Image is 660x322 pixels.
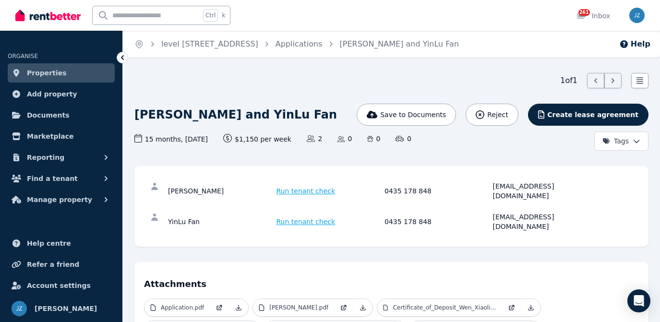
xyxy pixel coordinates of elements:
div: [EMAIL_ADDRESS][DOMAIN_NAME] [493,212,599,231]
span: Marketplace [27,131,73,142]
span: 0 [337,134,352,143]
a: Download Attachment [353,299,372,316]
span: Run tenant check [276,217,336,227]
p: [PERSON_NAME].pdf [269,304,328,311]
a: Open in new Tab [334,299,353,316]
a: [PERSON_NAME].pdf [253,299,334,316]
a: Documents [8,106,115,125]
span: Account settings [27,280,91,291]
span: Run tenant check [276,186,336,196]
div: [EMAIL_ADDRESS][DOMAIN_NAME] [493,181,599,201]
a: Marketplace [8,127,115,146]
div: [PERSON_NAME] [168,181,274,201]
a: Download Attachment [521,299,540,316]
span: Manage property [27,194,92,205]
span: 0 [367,134,380,143]
span: 2 [307,134,322,143]
button: Manage property [8,190,115,209]
span: $1,150 per week [223,134,291,144]
span: 0 [396,134,411,143]
span: Documents [27,109,70,121]
a: Help centre [8,234,115,253]
h4: Attachments [144,272,639,291]
a: level [STREET_ADDRESS] [161,39,258,48]
button: Save to Documents [357,104,456,126]
span: Tags [602,136,629,146]
span: Refer a friend [27,259,79,270]
a: Application.pdf [144,299,210,316]
a: Download Attachment [229,299,248,316]
a: [PERSON_NAME] and YinLu Fan [340,39,459,48]
button: Reporting [8,148,115,167]
span: 1 of 1 [560,75,577,86]
span: Reporting [27,152,64,163]
span: Create lease agreement [547,110,638,119]
a: Account settings [8,276,115,295]
a: Refer a friend [8,255,115,274]
span: Reject [487,110,508,119]
p: Application.pdf [161,304,204,311]
span: [PERSON_NAME] [35,303,97,314]
h1: [PERSON_NAME] and YinLu Fan [134,107,337,122]
a: Add property [8,84,115,104]
p: Certificate_of_Deposit_Wen_Xiaoli_n.pdf [393,304,497,311]
span: Save to Documents [380,110,446,119]
span: Ctrl [203,9,218,22]
button: Tags [594,131,648,151]
img: RentBetter [15,8,81,23]
div: Inbox [576,11,610,21]
div: 0435 178 848 [384,212,490,231]
a: Open in new Tab [502,299,521,316]
span: Help centre [27,238,71,249]
button: Help [619,38,650,50]
nav: Breadcrumb [123,31,470,58]
a: Applications [276,39,323,48]
div: 0435 178 848 [384,181,490,201]
span: 15 months , [DATE] [134,134,208,144]
span: Add property [27,88,77,100]
span: k [222,12,225,19]
button: Reject [466,104,518,126]
a: Open in new Tab [210,299,229,316]
span: ORGANISE [8,53,38,60]
img: Jenny Zheng [629,8,645,23]
span: Properties [27,67,67,79]
div: YinLu Fan [168,212,274,231]
button: Create lease agreement [528,104,648,126]
img: Jenny Zheng [12,301,27,316]
button: Find a tenant [8,169,115,188]
span: 261 [578,9,590,16]
a: Properties [8,63,115,83]
div: Open Intercom Messenger [627,289,650,312]
a: Certificate_of_Deposit_Wen_Xiaoli_n.pdf [377,299,502,316]
span: Find a tenant [27,173,78,184]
